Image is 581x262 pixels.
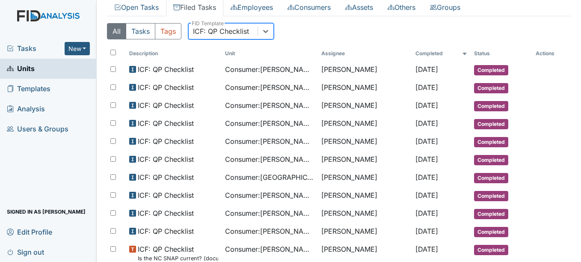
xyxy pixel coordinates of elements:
span: ICF: QP Checklist [138,64,194,74]
td: [PERSON_NAME] [318,205,412,223]
th: Toggle SortBy [412,46,471,61]
span: Completed [474,65,508,75]
td: [PERSON_NAME] [318,97,412,115]
span: Analysis [7,102,45,116]
td: [PERSON_NAME] [318,223,412,241]
span: Completed [474,173,508,183]
td: [PERSON_NAME] [318,151,412,169]
span: ICF: QP Checklist [138,136,194,146]
span: ICF: QP Checklist [138,208,194,218]
button: All [107,23,126,39]
span: Consumer : [PERSON_NAME] [225,82,314,92]
span: Consumer : [PERSON_NAME] [225,100,314,110]
span: ICF: QP Checklist [138,82,194,92]
span: Consumer : [PERSON_NAME] [225,136,314,146]
span: [DATE] [415,173,438,182]
span: [DATE] [415,83,438,92]
span: Consumer : [PERSON_NAME][GEOGRAPHIC_DATA] [225,244,314,254]
span: Completed [474,209,508,219]
span: Edit Profile [7,225,52,238]
span: ICF: QP Checklist [138,100,194,110]
span: Consumer : [GEOGRAPHIC_DATA], [GEOGRAPHIC_DATA] [225,172,314,182]
span: Sign out [7,245,44,259]
span: [DATE] [415,209,438,217]
th: Actions [532,46,571,61]
span: [DATE] [415,65,438,74]
span: ICF: QP Checklist [138,190,194,200]
span: Completed [474,137,508,147]
span: Completed [474,191,508,201]
span: Completed [474,101,508,111]
td: [PERSON_NAME] [318,115,412,133]
span: [DATE] [415,191,438,199]
input: Toggle All Rows Selected [110,50,116,55]
td: [PERSON_NAME] [318,79,412,97]
span: Consumer : [PERSON_NAME] [225,208,314,218]
span: [DATE] [415,227,438,235]
a: Tasks [7,43,65,54]
th: Toggle SortBy [222,46,318,61]
td: [PERSON_NAME] [318,133,412,151]
span: [DATE] [415,245,438,253]
span: Completed [474,119,508,129]
span: Consumer : [PERSON_NAME][GEOGRAPHIC_DATA] [225,154,314,164]
span: Consumer : [PERSON_NAME] [225,190,314,200]
span: [DATE] [415,101,438,110]
span: Consumer : [PERSON_NAME] [225,226,314,236]
span: ICF: QP Checklist [138,226,194,236]
span: Templates [7,82,50,95]
div: ICF: QP Checklist [193,26,249,36]
span: Units [7,62,35,75]
span: [DATE] [415,155,438,164]
span: Completed [474,155,508,165]
span: ICF: QP Checklist [138,118,194,128]
span: Completed [474,245,508,255]
span: Completed [474,227,508,237]
button: New [65,42,90,55]
span: Consumer : [PERSON_NAME][GEOGRAPHIC_DATA] [225,118,314,128]
span: Completed [474,83,508,93]
span: ICF: QP Checklist [138,172,194,182]
span: Consumer : [PERSON_NAME] [225,64,314,74]
span: [DATE] [415,119,438,128]
span: [DATE] [415,137,438,146]
td: [PERSON_NAME] [318,61,412,79]
div: Type filter [107,23,181,39]
td: [PERSON_NAME] [318,187,412,205]
button: Tags [155,23,181,39]
button: Tasks [126,23,155,39]
th: Assignee [318,46,412,61]
span: Signed in as [PERSON_NAME] [7,205,86,218]
th: Toggle SortBy [126,46,222,61]
th: Toggle SortBy [471,46,532,61]
span: Users & Groups [7,122,68,136]
td: [PERSON_NAME] [318,169,412,187]
span: ICF: QP Checklist [138,154,194,164]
